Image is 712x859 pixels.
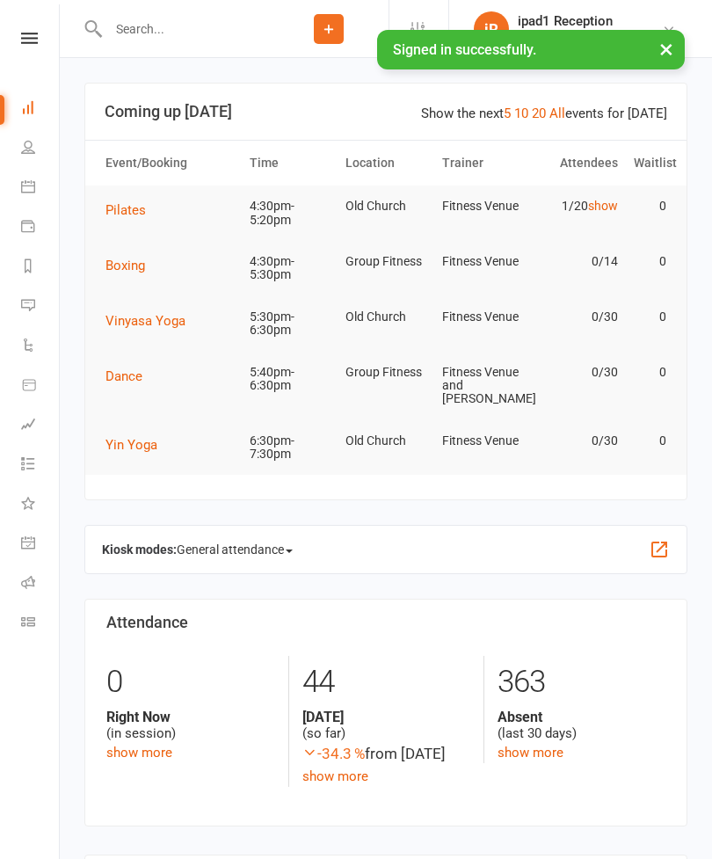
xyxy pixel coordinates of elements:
td: Old Church [338,296,433,338]
button: Yin Yoga [105,434,170,455]
td: 0 [626,186,674,227]
a: Roll call kiosk mode [21,564,61,604]
button: Boxing [105,255,157,276]
td: 5:40pm-6:30pm [242,352,338,407]
th: Time [242,141,338,186]
td: Old Church [338,420,433,462]
a: show more [498,745,563,761]
div: 0 [106,656,275,709]
button: × [650,30,682,68]
strong: [DATE] [302,709,470,725]
td: 5:30pm-6:30pm [242,296,338,352]
a: Reports [21,248,61,288]
a: All [549,106,565,121]
h3: Coming up [DATE] [105,103,667,120]
div: (last 30 days) [498,709,665,742]
button: Vinyasa Yoga [105,310,198,331]
div: Show the next events for [DATE] [421,103,667,124]
a: Class kiosk mode [21,604,61,644]
td: Fitness Venue and [PERSON_NAME] [434,352,530,420]
td: 4:30pm-5:30pm [242,241,338,296]
div: 44 [302,656,470,709]
a: People [21,129,61,169]
td: 0 [626,296,674,338]
a: show [588,199,618,213]
th: Attendees [530,141,626,186]
td: 0 [626,352,674,393]
a: 5 [504,106,511,121]
td: 6:30pm-7:30pm [242,420,338,476]
div: ipad1 Reception [518,13,662,29]
td: 0/30 [530,420,626,462]
div: (in session) [106,709,275,742]
a: Dashboard [21,90,61,129]
td: Group Fitness [338,241,433,282]
span: Pilates [105,202,146,218]
th: Trainer [434,141,530,186]
a: Calendar [21,169,61,208]
div: Fitness Venue Whitsunday [518,29,662,45]
td: 4:30pm-5:20pm [242,186,338,241]
td: 0/30 [530,352,626,393]
span: Dance [105,368,142,384]
div: (so far) [302,709,470,742]
a: show more [302,768,368,784]
td: Fitness Venue [434,420,530,462]
strong: Kiosk modes: [102,542,177,557]
td: Fitness Venue [434,241,530,282]
a: Product Sales [21,367,61,406]
span: Boxing [105,258,145,273]
strong: Absent [498,709,665,725]
td: 0/14 [530,241,626,282]
span: Vinyasa Yoga [105,313,185,329]
span: -34.3 % [302,745,365,762]
td: Group Fitness [338,352,433,393]
div: iR [474,11,509,47]
button: Dance [105,366,155,387]
div: from [DATE] [302,742,470,766]
strong: Right Now [106,709,275,725]
td: 0 [626,420,674,462]
a: Assessments [21,406,61,446]
td: Fitness Venue [434,186,530,227]
span: General attendance [177,535,293,564]
a: General attendance kiosk mode [21,525,61,564]
a: 10 [514,106,528,121]
span: Yin Yoga [105,437,157,453]
td: Old Church [338,186,433,227]
a: Payments [21,208,61,248]
td: 1/20 [530,186,626,227]
span: Signed in successfully. [393,41,536,58]
a: show more [106,745,172,761]
h3: Attendance [106,614,665,631]
td: Fitness Venue [434,296,530,338]
button: Pilates [105,200,158,221]
a: 20 [532,106,546,121]
th: Event/Booking [98,141,242,186]
td: 0 [626,241,674,282]
div: 363 [498,656,665,709]
td: 0/30 [530,296,626,338]
input: Search... [103,17,269,41]
th: Location [338,141,433,186]
a: What's New [21,485,61,525]
th: Waitlist [626,141,674,186]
